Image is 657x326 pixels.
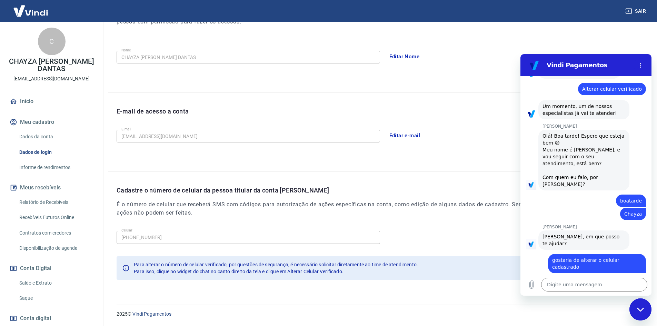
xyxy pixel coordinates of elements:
[17,241,95,255] a: Disponibilização de agenda
[38,28,66,55] div: C
[386,49,424,64] button: Editar Nome
[17,130,95,144] a: Dados da conta
[13,75,90,82] p: [EMAIL_ADDRESS][DOMAIN_NAME]
[121,228,132,233] label: Celular
[8,180,95,195] button: Meus recebíveis
[386,128,424,143] button: Editar e-mail
[520,54,651,296] iframe: Janela de mensagens
[8,94,95,109] a: Início
[8,0,53,21] img: Vindi
[629,298,651,320] iframe: Botão para abrir a janela de mensagens, conversa em andamento
[8,115,95,130] button: Meu cadastro
[17,160,95,175] a: Informe de rendimentos
[17,291,95,305] a: Saque
[117,107,189,116] p: E-mail de acesso a conta
[117,186,649,195] p: Cadastre o número de celular da pessoa titular da conta [PERSON_NAME]
[17,210,95,225] a: Recebíveis Futuros Online
[20,314,51,323] span: Conta digital
[17,195,95,209] a: Relatório de Recebíveis
[121,48,131,53] label: Nome
[132,311,171,317] a: Vindi Pagamentos
[624,5,649,18] button: Sair
[134,269,344,274] span: Para isso, clique no widget do chat no canto direito da tela e clique em Alterar Celular Verificado.
[17,145,95,159] a: Dados de login
[117,200,649,217] h6: É o número de celular que receberá SMS com códigos para autorização de ações específicas na conta...
[17,226,95,240] a: Contratos com credores
[121,127,131,132] label: E-mail
[17,276,95,290] a: Saldo e Extrato
[134,262,418,267] span: Para alterar o número de celular verificado, por questões de segurança, é necessário solicitar di...
[6,58,98,72] p: CHAYZA [PERSON_NAME] DANTAS
[8,311,95,326] a: Conta digital
[117,310,640,318] p: 2025 ©
[8,261,95,276] button: Conta Digital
